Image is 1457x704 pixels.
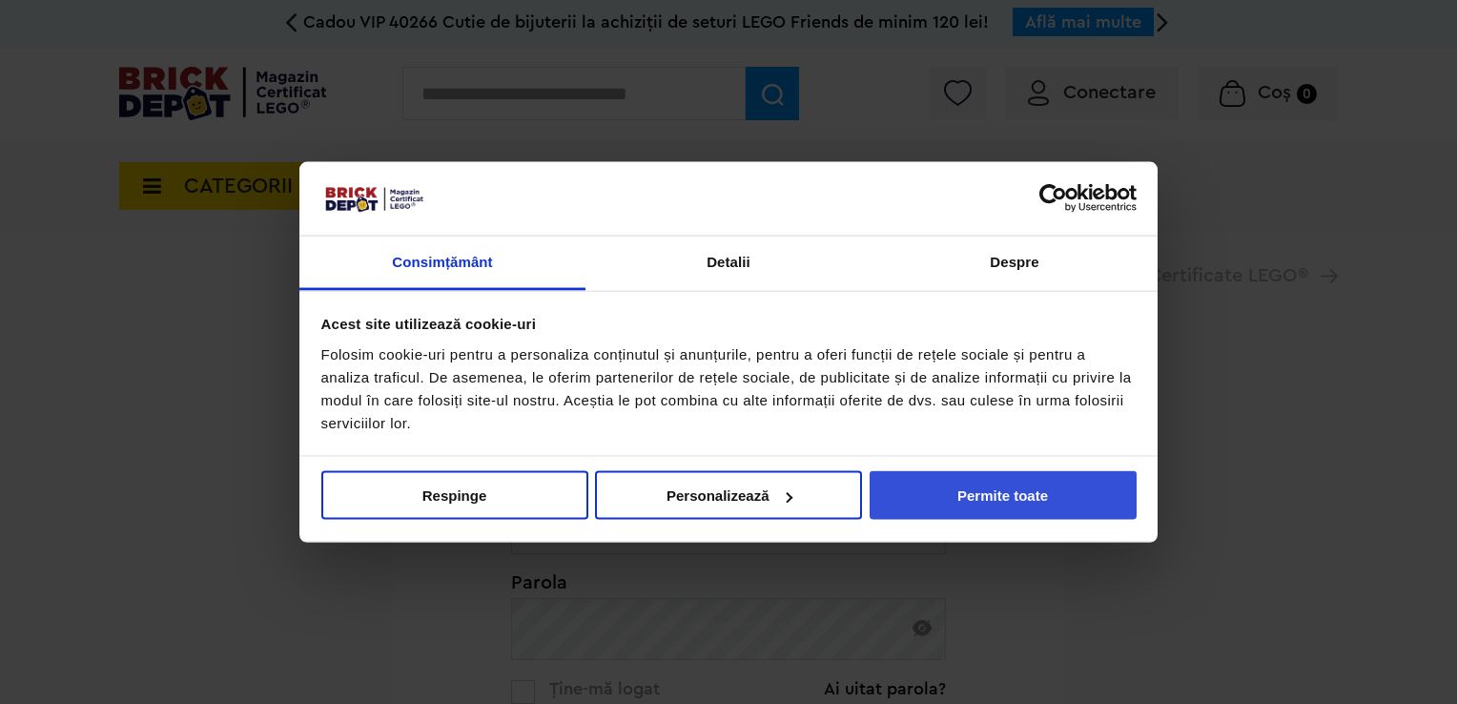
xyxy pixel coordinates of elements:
[585,236,872,290] a: Detalii
[321,183,426,214] img: siglă
[970,184,1137,213] a: Usercentrics Cookiebot - opens in a new window
[321,313,1137,336] div: Acest site utilizează cookie-uri
[870,471,1137,520] button: Permite toate
[595,471,862,520] button: Personalizează
[872,236,1158,290] a: Despre
[321,471,588,520] button: Respinge
[299,236,585,290] a: Consimțământ
[321,342,1137,434] div: Folosim cookie-uri pentru a personaliza conținutul și anunțurile, pentru a oferi funcții de rețel...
